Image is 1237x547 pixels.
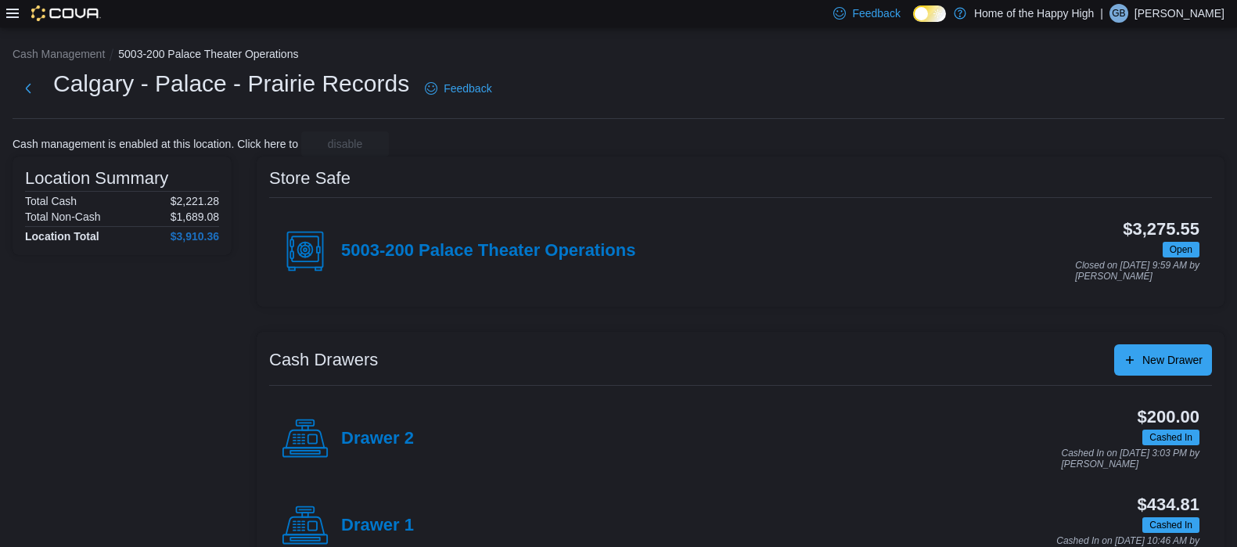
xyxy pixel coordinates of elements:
[171,230,219,243] h4: $3,910.36
[341,241,635,261] h4: 5003-200 Palace Theater Operations
[1138,408,1199,426] h3: $200.00
[341,516,414,536] h4: Drawer 1
[341,429,414,449] h4: Drawer 2
[1149,518,1192,532] span: Cashed In
[1142,352,1203,368] span: New Drawer
[974,4,1094,23] p: Home of the Happy High
[25,195,77,207] h6: Total Cash
[1112,4,1125,23] span: GB
[1123,220,1199,239] h3: $3,275.55
[913,22,914,23] span: Dark Mode
[118,48,298,60] button: 5003-200 Palace Theater Operations
[13,46,1224,65] nav: An example of EuiBreadcrumbs
[913,5,946,22] input: Dark Mode
[53,68,409,99] h1: Calgary - Palace - Prairie Records
[269,351,378,369] h3: Cash Drawers
[301,131,389,157] button: disable
[31,5,101,21] img: Cova
[419,73,498,104] a: Feedback
[1142,517,1199,533] span: Cashed In
[1109,4,1128,23] div: Gray Bonato
[13,48,105,60] button: Cash Management
[1114,344,1212,376] button: New Drawer
[1149,430,1192,444] span: Cashed In
[1135,4,1224,23] p: [PERSON_NAME]
[25,230,99,243] h4: Location Total
[269,169,351,188] h3: Store Safe
[328,136,362,152] span: disable
[1142,430,1199,445] span: Cashed In
[1163,242,1199,257] span: Open
[1075,261,1199,282] p: Closed on [DATE] 9:59 AM by [PERSON_NAME]
[1061,448,1199,470] p: Cashed In on [DATE] 3:03 PM by [PERSON_NAME]
[444,81,491,96] span: Feedback
[171,195,219,207] p: $2,221.28
[171,211,219,223] p: $1,689.08
[1100,4,1103,23] p: |
[1138,495,1199,514] h3: $434.81
[1170,243,1192,257] span: Open
[25,169,168,188] h3: Location Summary
[13,138,298,150] p: Cash management is enabled at this location. Click here to
[13,73,44,104] button: Next
[25,211,101,223] h6: Total Non-Cash
[852,5,900,21] span: Feedback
